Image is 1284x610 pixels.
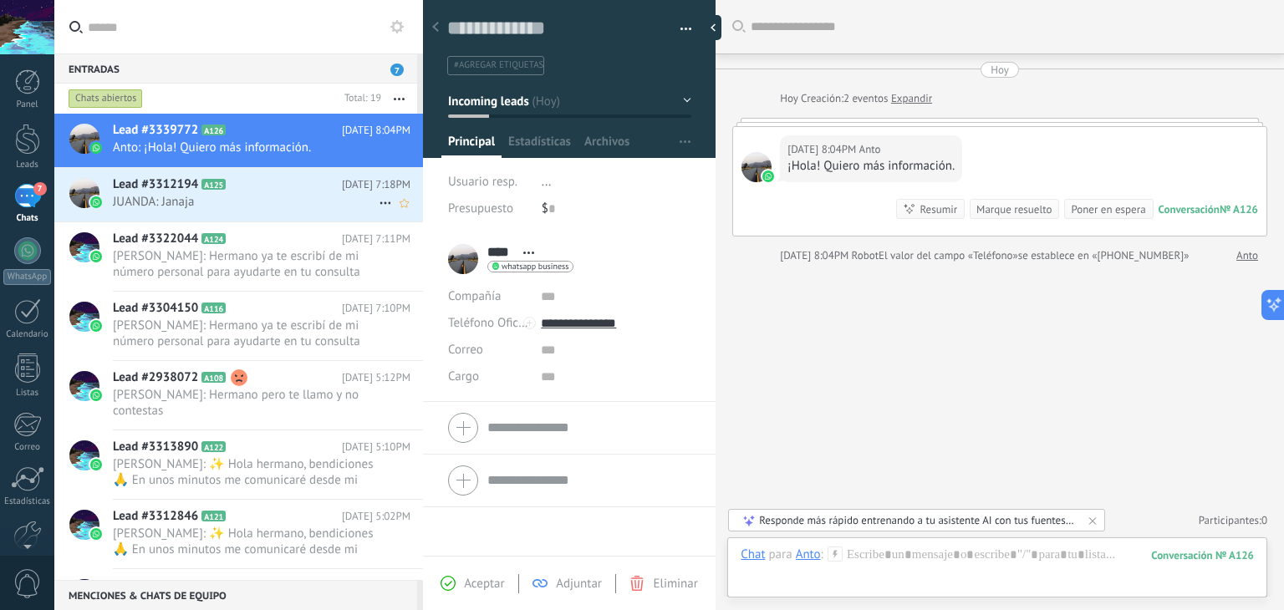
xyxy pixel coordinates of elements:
span: Eliminar [653,576,697,592]
a: Lead #2938072 A108 [DATE] 5:12PM [PERSON_NAME]: Hermano pero te llamo y no contestas [54,361,423,430]
div: Responde más rápido entrenando a tu asistente AI con tus fuentes de datos [759,513,1076,527]
div: Marque resuelto [976,201,1052,217]
span: : [821,546,823,563]
div: $ [542,196,691,222]
div: Hoy [780,90,801,107]
div: [DATE] 8:04PM [787,141,859,158]
span: Lead #3339772 [113,122,198,139]
img: waba.svg [90,320,102,332]
span: Lead #3312194 [113,176,198,193]
span: [DATE] 8:04PM [342,122,410,139]
div: Menciones & Chats de equipo [54,580,417,610]
div: Leads [3,160,52,170]
div: Panel [3,99,52,110]
a: Lead #3312194 A125 [DATE] 7:18PM JUANDA: Janaja [54,168,423,221]
div: Conversación [1159,202,1220,216]
span: 0 [1261,513,1267,527]
div: Cargo [448,363,528,390]
a: Lead #3312846 A121 [DATE] 5:02PM [PERSON_NAME]: ✨ Hola hermano, bendiciones 🙏 En unos minutos me ... [54,500,423,568]
div: ¡Hola! Quiero más información. [787,158,955,175]
span: para [769,546,792,563]
a: Anto [1236,247,1258,264]
div: Chats [3,213,52,224]
div: Compañía [448,283,528,310]
div: WhatsApp [3,269,51,285]
a: Lead #3322044 A124 [DATE] 7:11PM [PERSON_NAME]: Hermano ya te escribí de mi número personal para ... [54,222,423,291]
span: [DATE] 5:10PM [342,439,410,455]
span: Adjuntar [556,576,602,592]
span: A108 [201,372,226,383]
img: waba.svg [90,459,102,470]
span: Anto: ¡Hola! Quiero más información. [113,140,379,155]
span: se establece en «[PHONE_NUMBER]» [1018,247,1190,264]
div: Usuario resp. [448,169,529,196]
img: waba.svg [90,389,102,401]
span: [DATE] 7:10PM [342,300,410,317]
span: [DATE] 5:12PM [342,369,410,386]
span: ... [542,174,552,190]
button: Teléfono Oficina [448,310,528,337]
img: waba.svg [90,196,102,208]
span: Correo [448,342,483,358]
span: A116 [201,302,226,313]
span: El valor del campo «Teléfono» [879,247,1018,264]
a: Lead #3304150 A116 [DATE] 7:10PM [PERSON_NAME]: Hermano ya te escribí de mi número personal para ... [54,292,423,360]
span: Principal [448,134,495,158]
span: [PERSON_NAME]: Hermano ya te escribí de mi número personal para ayudarte en tu consulta personali... [113,248,379,280]
div: Poner en espera [1071,201,1145,217]
span: Lead #3311026 [113,577,198,594]
div: Resumir [920,201,957,217]
span: 7 [390,64,404,76]
div: Entradas [54,53,417,84]
button: Más [381,84,417,114]
a: Participantes:0 [1199,513,1267,527]
a: Expandir [891,90,932,107]
a: Lead #3313890 A122 [DATE] 5:10PM [PERSON_NAME]: ✨ Hola hermano, bendiciones 🙏 En unos minutos me ... [54,430,423,499]
span: Aceptar [464,576,504,592]
div: Presupuesto [448,196,529,222]
div: Correo [3,442,52,453]
span: A125 [201,179,226,190]
span: JUANDA: Janaja [113,194,379,210]
span: A121 [201,511,226,521]
span: Lead #3313890 [113,439,198,455]
img: waba.svg [90,251,102,262]
span: Lead #3304150 [113,300,198,317]
span: A124 [201,233,226,244]
span: [DATE] 5:02PM [342,508,410,525]
span: Anto [741,152,772,182]
span: [PERSON_NAME]: Hermano pero te llamo y no contestas [113,387,379,419]
div: Chats abiertos [69,89,143,109]
span: whatsapp business [502,262,568,271]
button: Correo [448,337,483,363]
span: Cargo [448,370,479,383]
span: Usuario resp. [448,174,517,190]
span: [PERSON_NAME]: ✨ Hola hermano, bendiciones 🙏 En unos minutos me comunicaré desde mi número person... [113,456,379,488]
div: Creación: [780,90,932,107]
span: Teléfono Oficina [448,315,535,331]
div: Calendario [3,329,52,340]
span: Anto [859,141,881,158]
img: waba.svg [762,170,774,182]
span: 2 eventos [843,90,888,107]
span: A122 [201,441,226,452]
span: Archivos [584,134,629,158]
span: Lead #3322044 [113,231,198,247]
div: № A126 [1220,202,1258,216]
span: Lead #2938072 [113,369,198,386]
span: Presupuesto [448,201,513,216]
div: Hoy [991,62,1009,78]
div: Anto [796,546,821,562]
span: [PERSON_NAME]: Hermano ya te escribí de mi número personal para ayudarte en tu consulta personali... [113,318,379,349]
span: 7 [33,182,47,196]
span: #agregar etiquetas [454,59,543,71]
span: Lead #3312846 [113,508,198,525]
div: Total: 19 [338,90,381,107]
span: [DATE] 4:49PM [342,577,410,594]
div: Ocultar [705,15,721,40]
span: Robot [852,248,879,262]
div: Listas [3,388,52,399]
span: [PERSON_NAME]: ✨ Hola hermano, bendiciones 🙏 En unos minutos me comunicaré desde mi número person... [113,526,379,557]
a: Lead #3339772 A126 [DATE] 8:04PM Anto: ¡Hola! Quiero más información. [54,114,423,167]
img: waba.svg [90,142,102,154]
